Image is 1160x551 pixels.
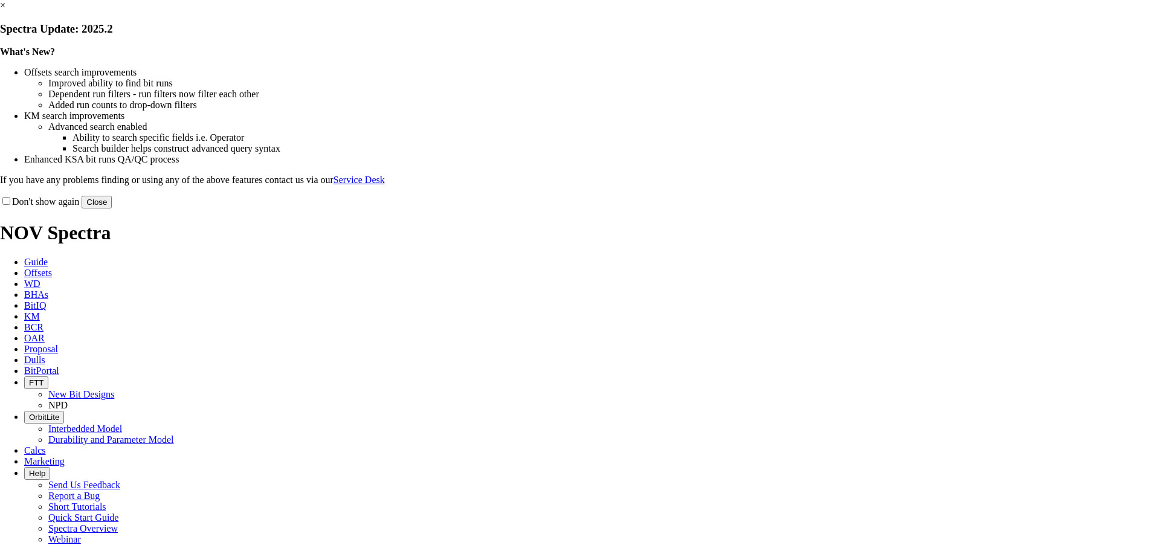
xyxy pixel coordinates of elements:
span: KM [24,311,40,321]
a: Spectra Overview [48,523,118,533]
span: Dulls [24,355,45,365]
span: BCR [24,322,43,332]
span: Help [29,469,45,478]
a: NPD [48,400,68,410]
li: Improved ability to find bit runs [48,78,1160,89]
span: Proposal [24,344,58,354]
span: Marketing [24,456,65,466]
span: WD [24,279,40,289]
li: KM search improvements [24,111,1160,121]
a: Send Us Feedback [48,480,120,490]
button: Close [82,196,112,208]
span: Guide [24,257,48,267]
span: OrbitLite [29,413,59,422]
input: Don't show again [2,197,10,205]
li: Dependent run filters - run filters now filter each other [48,89,1160,100]
li: Enhanced KSA bit runs QA/QC process [24,154,1160,165]
span: FTT [29,378,43,387]
a: Report a Bug [48,491,100,501]
a: Interbedded Model [48,424,122,434]
li: Advanced search enabled [48,121,1160,132]
a: Webinar [48,534,81,544]
li: Added run counts to drop-down filters [48,100,1160,111]
li: Offsets search improvements [24,67,1160,78]
a: Short Tutorials [48,501,106,512]
span: BitPortal [24,366,59,376]
li: Ability to search specific fields i.e. Operator [72,132,1160,143]
span: Calcs [24,445,46,456]
li: Search builder helps construct advanced query syntax [72,143,1160,154]
a: Service Desk [333,175,385,185]
span: Offsets [24,268,52,278]
span: BHAs [24,289,48,300]
a: Durability and Parameter Model [48,434,174,445]
span: OAR [24,333,45,343]
a: New Bit Designs [48,389,114,399]
a: Quick Start Guide [48,512,118,523]
span: BitIQ [24,300,46,311]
